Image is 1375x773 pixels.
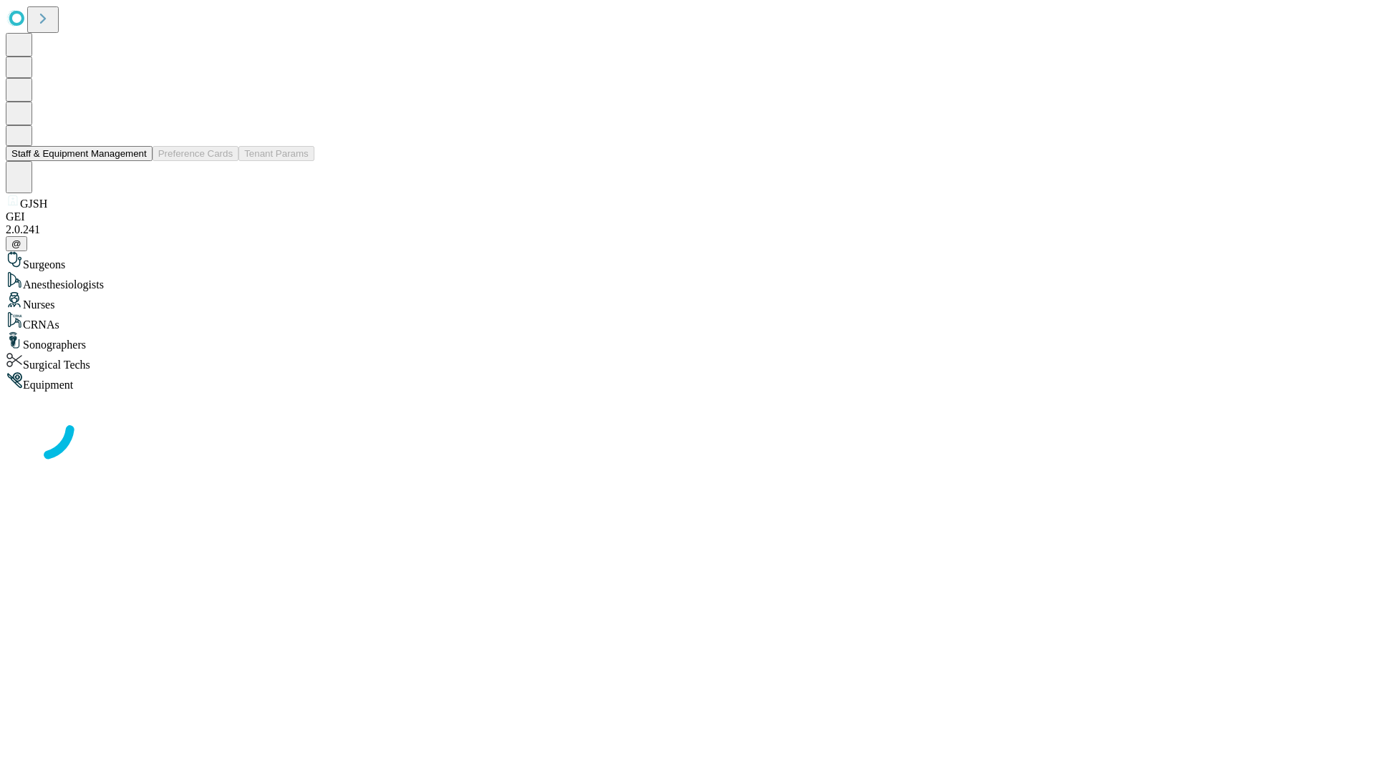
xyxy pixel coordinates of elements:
[6,291,1369,311] div: Nurses
[6,271,1369,291] div: Anesthesiologists
[6,351,1369,371] div: Surgical Techs
[6,146,153,161] button: Staff & Equipment Management
[6,210,1369,223] div: GEI
[6,223,1369,236] div: 2.0.241
[6,311,1369,331] div: CRNAs
[6,371,1369,392] div: Equipment
[20,198,47,210] span: GJSH
[238,146,314,161] button: Tenant Params
[6,236,27,251] button: @
[11,238,21,249] span: @
[153,146,238,161] button: Preference Cards
[6,251,1369,271] div: Surgeons
[6,331,1369,351] div: Sonographers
